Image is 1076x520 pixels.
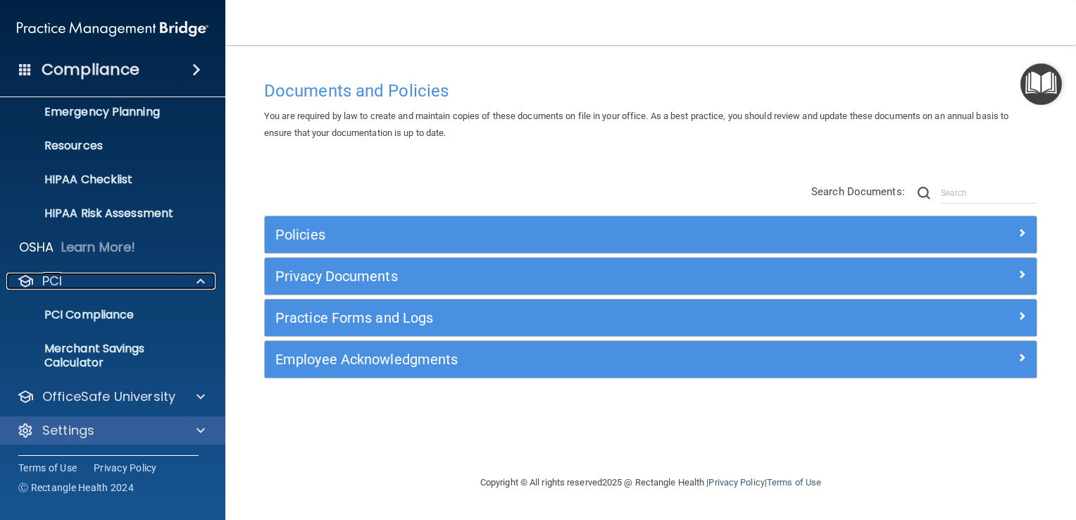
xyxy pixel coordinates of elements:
[767,477,821,488] a: Terms of Use
[275,310,833,326] h5: Practice Forms and Logs
[42,60,139,80] h4: Compliance
[17,388,205,405] a: OfficeSafe University
[18,461,77,475] a: Terms of Use
[833,422,1059,478] iframe: Drift Widget Chat Controller
[9,342,201,370] p: Merchant Savings Calculator
[275,268,833,284] h5: Privacy Documents
[9,105,201,119] p: Emergency Planning
[918,187,930,199] img: ic-search.3b580494.png
[61,239,136,256] p: Learn More!
[17,15,208,43] img: PMB logo
[394,460,908,505] div: Copyright © All rights reserved 2025 @ Rectangle Health | |
[42,388,175,405] p: OfficeSafe University
[94,461,157,475] a: Privacy Policy
[275,352,833,367] h5: Employee Acknowledgments
[275,227,833,242] h5: Policies
[275,307,1026,329] a: Practice Forms and Logs
[811,185,905,198] span: Search Documents:
[42,422,94,439] p: Settings
[9,308,201,322] p: PCI Compliance
[275,223,1026,246] a: Policies
[18,481,134,495] span: Ⓒ Rectangle Health 2024
[1020,63,1062,105] button: Open Resource Center
[941,182,1037,204] input: Search
[17,273,205,290] a: PCI
[17,422,205,439] a: Settings
[264,82,1037,100] h4: Documents and Policies
[9,139,201,153] p: Resources
[9,206,201,221] p: HIPAA Risk Assessment
[708,477,764,488] a: Privacy Policy
[42,273,62,290] p: PCI
[275,265,1026,287] a: Privacy Documents
[19,239,54,256] p: OSHA
[264,111,1008,138] span: You are required by law to create and maintain copies of these documents on file in your office. ...
[275,348,1026,371] a: Employee Acknowledgments
[9,173,201,187] p: HIPAA Checklist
